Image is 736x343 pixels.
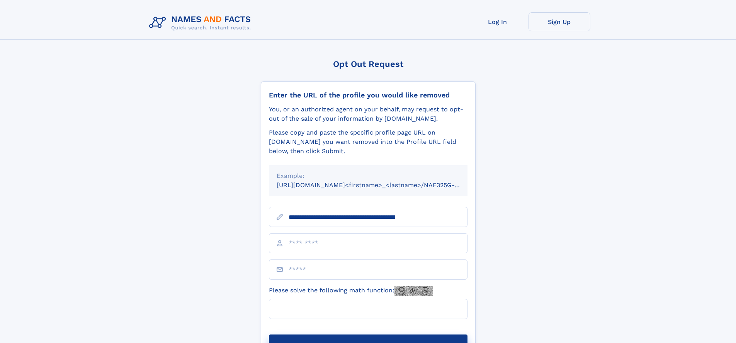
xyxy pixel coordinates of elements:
div: Example: [277,171,460,181]
div: You, or an authorized agent on your behalf, may request to opt-out of the sale of your informatio... [269,105,467,123]
a: Log In [467,12,529,31]
div: Opt Out Request [261,59,476,69]
div: Please copy and paste the specific profile page URL on [DOMAIN_NAME] you want removed into the Pr... [269,128,467,156]
div: Enter the URL of the profile you would like removed [269,91,467,99]
a: Sign Up [529,12,590,31]
img: Logo Names and Facts [146,12,257,33]
label: Please solve the following math function: [269,286,433,296]
small: [URL][DOMAIN_NAME]<firstname>_<lastname>/NAF325G-xxxxxxxx [277,181,482,189]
